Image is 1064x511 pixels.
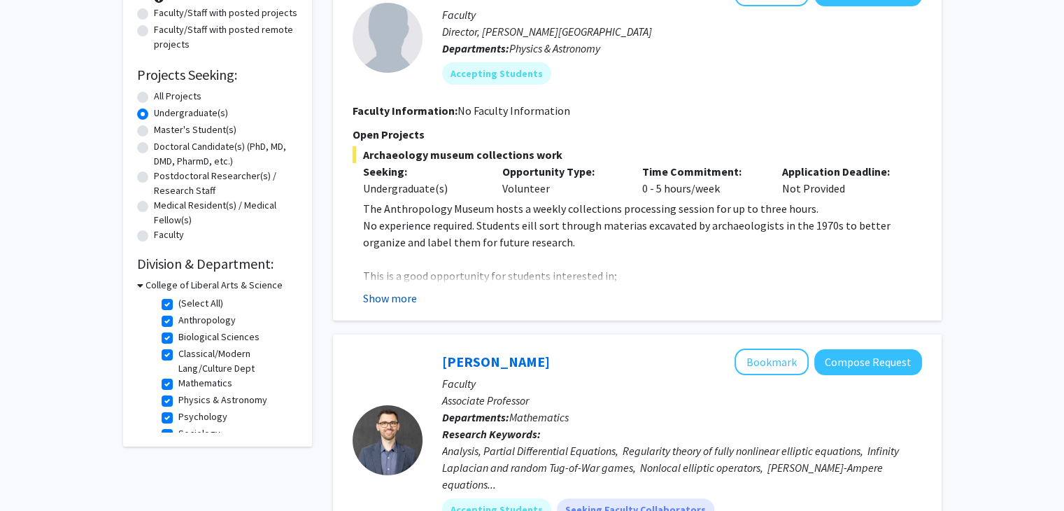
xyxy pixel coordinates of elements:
[363,217,922,251] p: No experience required. Students eill sort through materias excavated by archaeologists in the 19...
[442,62,551,85] mat-chip: Accepting Students
[442,41,509,55] b: Departments:
[363,200,922,217] p: The Anthropology Museum hosts a weekly collections processing session for up to three hours.
[772,163,912,197] div: Not Provided
[146,278,283,293] h3: College of Liberal Arts & Science
[735,349,809,375] button: Add Fernando Charro to Bookmarks
[442,353,550,370] a: [PERSON_NAME]
[353,104,457,118] b: Faculty Information:
[442,410,509,424] b: Departments:
[178,393,267,407] label: Physics & Astronomy
[363,180,482,197] div: Undergraduate(s)
[442,427,541,441] b: Research Keywords:
[178,313,236,328] label: Anthropology
[178,330,260,344] label: Biological Sciences
[178,376,232,391] label: Mathematics
[178,409,227,424] label: Psychology
[632,163,772,197] div: 0 - 5 hours/week
[457,104,570,118] span: No Faculty Information
[178,296,223,311] label: (Select All)
[154,122,236,137] label: Master's Student(s)
[509,410,569,424] span: Mathematics
[353,146,922,163] span: Archaeology museum collections work
[509,41,600,55] span: Physics & Astronomy
[502,163,621,180] p: Opportunity Type:
[154,22,298,52] label: Faculty/Staff with posted remote projects
[154,139,298,169] label: Doctoral Candidate(s) (PhD, MD, DMD, PharmD, etc.)
[363,290,417,307] button: Show more
[154,198,298,227] label: Medical Resident(s) / Medical Fellow(s)
[492,163,632,197] div: Volunteer
[363,163,482,180] p: Seeking:
[178,426,220,441] label: Sociology
[154,227,184,242] label: Faculty
[154,106,228,120] label: Undergraduate(s)
[10,448,59,500] iframe: Chat
[442,6,922,23] p: Faculty
[353,126,922,143] p: Open Projects
[442,375,922,392] p: Faculty
[178,346,295,376] label: Classical/Modern Lang/Culture Dept
[154,89,201,104] label: All Projects
[137,255,298,272] h2: Division & Department:
[442,23,922,40] p: Director, [PERSON_NAME][GEOGRAPHIC_DATA]
[782,163,901,180] p: Application Deadline:
[154,6,297,20] label: Faculty/Staff with posted projects
[137,66,298,83] h2: Projects Seeking:
[442,442,922,493] div: Analysis, Partial Differential Equations, Regularity theory of fully nonlinear elliptic equations...
[363,267,922,284] p: This is a good opportunity for students interested in;
[154,169,298,198] label: Postdoctoral Researcher(s) / Research Staff
[642,163,761,180] p: Time Commitment:
[814,349,922,375] button: Compose Request to Fernando Charro
[442,392,922,409] p: Associate Professor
